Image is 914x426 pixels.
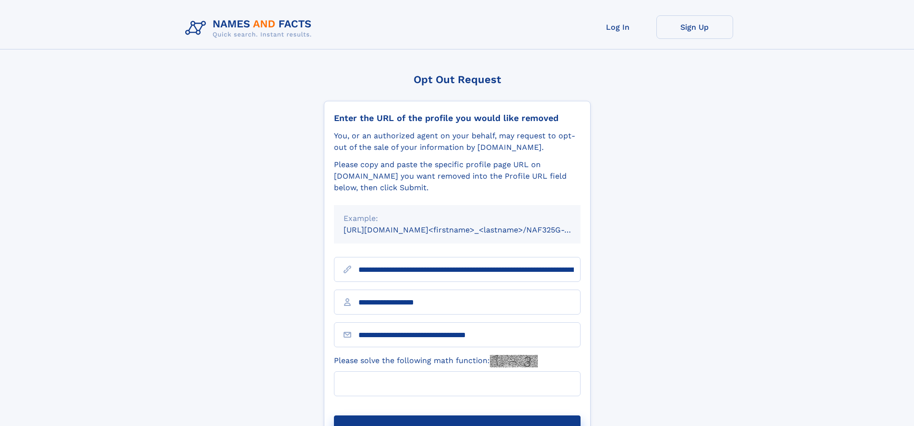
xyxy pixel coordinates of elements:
[334,355,538,367] label: Please solve the following math function:
[656,15,733,39] a: Sign Up
[580,15,656,39] a: Log In
[344,225,599,234] small: [URL][DOMAIN_NAME]<firstname>_<lastname>/NAF325G-xxxxxxxx
[334,113,581,123] div: Enter the URL of the profile you would like removed
[181,15,320,41] img: Logo Names and Facts
[324,73,591,85] div: Opt Out Request
[334,130,581,153] div: You, or an authorized agent on your behalf, may request to opt-out of the sale of your informatio...
[334,159,581,194] div: Please copy and paste the specific profile page URL on [DOMAIN_NAME] you want removed into the Pr...
[344,213,571,224] div: Example:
